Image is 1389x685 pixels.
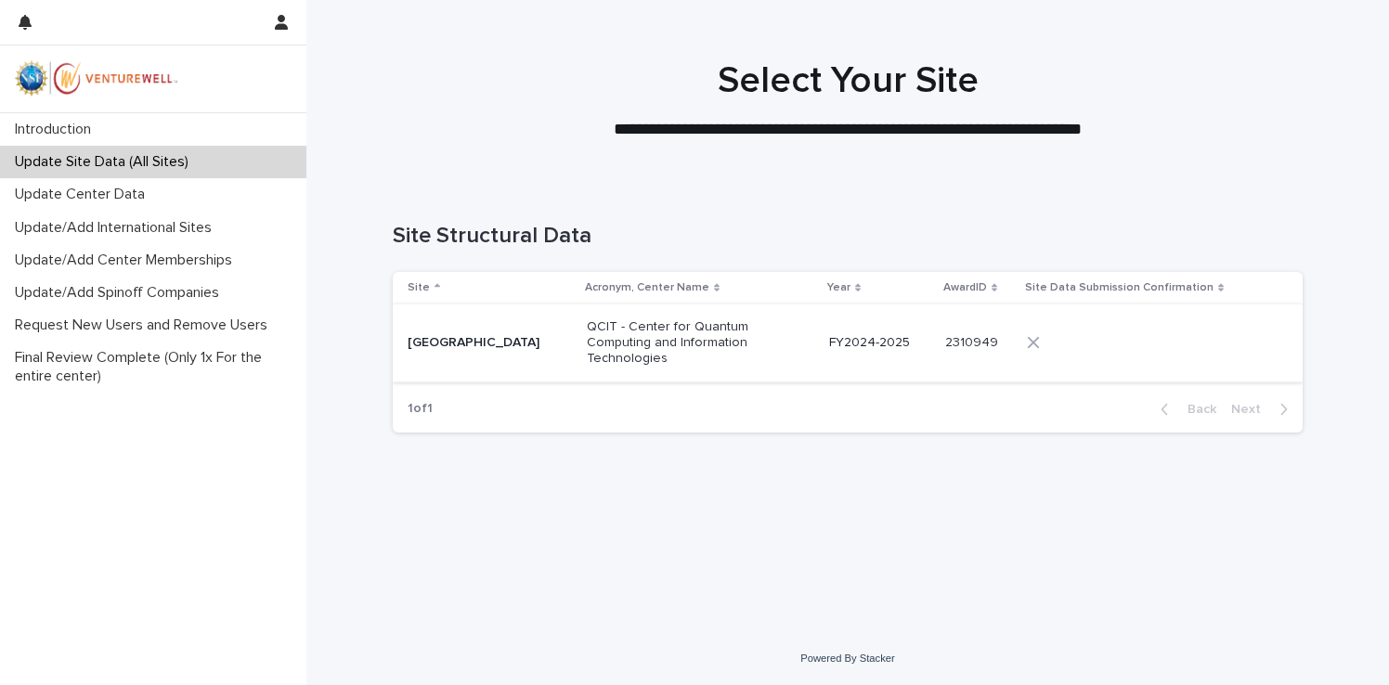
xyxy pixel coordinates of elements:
h1: Site Structural Data [393,223,1303,250]
p: Update/Add International Sites [7,219,227,237]
p: QCIT - Center for Quantum Computing and Information Technologies [587,319,772,366]
p: [GEOGRAPHIC_DATA] [408,335,572,351]
h1: Select Your Site [393,58,1303,103]
button: Next [1224,401,1303,418]
p: Acronym, Center Name [585,278,709,298]
p: AwardID [943,278,987,298]
p: Year [827,278,850,298]
p: Request New Users and Remove Users [7,317,282,334]
p: Update/Add Spinoff Companies [7,284,234,302]
button: Back [1146,401,1224,418]
p: Update Site Data (All Sites) [7,153,203,171]
tr: [GEOGRAPHIC_DATA]QCIT - Center for Quantum Computing and Information TechnologiesFY2024-202523109... [393,304,1303,381]
p: FY2024-2025 [829,335,930,351]
p: Final Review Complete (Only 1x For the entire center) [7,349,306,384]
p: Site Data Submission Confirmation [1025,278,1214,298]
p: Update/Add Center Memberships [7,252,247,269]
img: mWhVGmOKROS2pZaMU8FQ [15,60,178,97]
span: Back [1176,403,1216,416]
p: Site [408,278,430,298]
a: Powered By Stacker [800,653,894,664]
span: Next [1231,403,1272,416]
p: Introduction [7,121,106,138]
p: Update Center Data [7,186,160,203]
p: 1 of 1 [393,386,448,432]
p: 2310949 [945,331,1002,351]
